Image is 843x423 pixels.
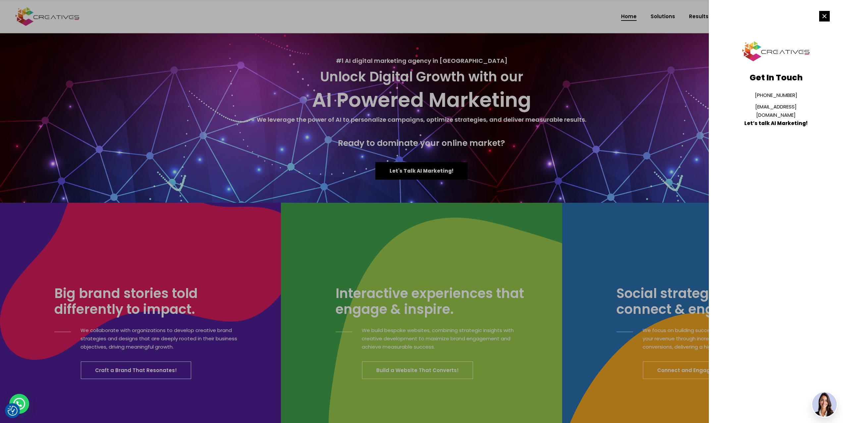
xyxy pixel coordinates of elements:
img: agent [812,392,837,417]
a: [EMAIL_ADDRESS][DOMAIN_NAME] [755,103,797,118]
img: Revisit consent button [8,406,18,416]
a: link [819,11,830,21]
p: [PHONE_NUMBER] [741,91,811,99]
a: Let’s talk AI Marketing! [744,120,808,127]
strong: Get In Touch [750,72,803,83]
img: Creatives | Home [741,40,811,62]
button: Consent Preferences [8,406,18,416]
